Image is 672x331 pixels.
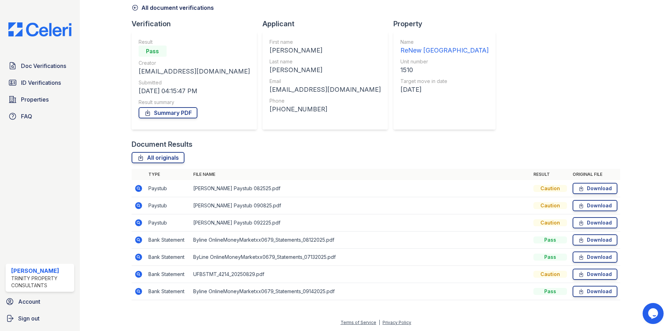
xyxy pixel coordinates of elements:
[269,104,381,114] div: [PHONE_NUMBER]
[146,169,190,180] th: Type
[190,180,531,197] td: [PERSON_NAME] Paystub 082525.pdf
[18,314,40,323] span: Sign out
[190,214,531,232] td: [PERSON_NAME] Paystub 092225.pdf
[400,46,489,55] div: ReNew [GEOGRAPHIC_DATA]
[3,311,77,325] a: Sign out
[269,85,381,95] div: [EMAIL_ADDRESS][DOMAIN_NAME]
[400,39,489,55] a: Name ReNew [GEOGRAPHIC_DATA]
[262,19,393,29] div: Applicant
[400,58,489,65] div: Unit number
[400,85,489,95] div: [DATE]
[132,19,262,29] div: Verification
[269,78,381,85] div: Email
[139,86,250,96] div: [DATE] 04:15:47 PM
[146,232,190,249] td: Bank Statement
[533,202,567,209] div: Caution
[533,254,567,261] div: Pass
[533,219,567,226] div: Caution
[139,107,197,118] a: Summary PDF
[6,92,74,106] a: Properties
[269,65,381,75] div: [PERSON_NAME]
[190,266,531,283] td: UFBSTMT_4214_20250829.pdf
[341,320,376,325] a: Terms of Service
[132,4,214,12] a: All document verifications
[533,185,567,192] div: Caution
[21,95,49,104] span: Properties
[643,303,665,324] iframe: chat widget
[533,271,567,278] div: Caution
[573,217,617,228] a: Download
[18,297,40,306] span: Account
[400,78,489,85] div: Target move in date
[146,197,190,214] td: Paystub
[383,320,411,325] a: Privacy Policy
[3,295,77,309] a: Account
[190,232,531,249] td: Byline OnlineMoneyMarketxx0679_Statements_08122025.pdf
[139,60,250,67] div: Creator
[146,180,190,197] td: Paystub
[573,234,617,246] a: Download
[190,197,531,214] td: [PERSON_NAME] Paystub 090825.pdf
[146,283,190,300] td: Bank Statement
[269,58,381,65] div: Last name
[573,183,617,194] a: Download
[573,200,617,211] a: Download
[146,214,190,232] td: Paystub
[190,283,531,300] td: Byline OnlineMoneyMarketxx0679_Statements_09142025.pdf
[21,112,32,120] span: FAQ
[190,169,531,180] th: File name
[6,109,74,123] a: FAQ
[400,39,489,46] div: Name
[573,251,617,263] a: Download
[21,78,61,87] span: ID Verifications
[11,275,71,289] div: Trinity Property Consultants
[533,236,567,243] div: Pass
[21,62,66,70] span: Doc Verifications
[139,99,250,106] div: Result summary
[393,19,501,29] div: Property
[570,169,620,180] th: Original file
[6,59,74,73] a: Doc Verifications
[6,76,74,90] a: ID Verifications
[3,22,77,36] img: CE_Logo_Blue-a8612792a0a2168367f1c8372b55b34899dd931a85d93a1a3d3e32e68fde9ad4.png
[132,152,184,163] a: All originals
[190,249,531,266] td: ByLine OnlineMoneyMarketxx0679_Statements_07132025.pdf
[11,267,71,275] div: [PERSON_NAME]
[573,269,617,280] a: Download
[139,67,250,76] div: [EMAIL_ADDRESS][DOMAIN_NAME]
[531,169,570,180] th: Result
[146,266,190,283] td: Bank Statement
[573,286,617,297] a: Download
[269,97,381,104] div: Phone
[139,39,250,46] div: Result
[269,39,381,46] div: First name
[132,139,192,149] div: Document Results
[400,65,489,75] div: 1510
[379,320,380,325] div: |
[146,249,190,266] td: Bank Statement
[269,46,381,55] div: [PERSON_NAME]
[139,46,167,57] div: Pass
[533,288,567,295] div: Pass
[139,79,250,86] div: Submitted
